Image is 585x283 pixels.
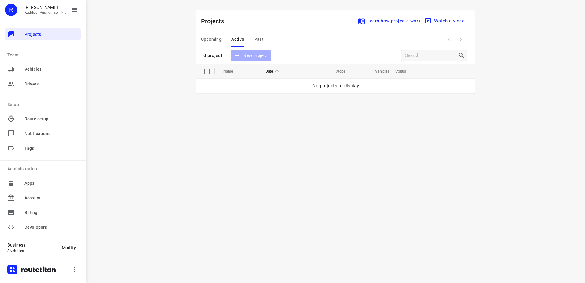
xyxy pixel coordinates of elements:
div: Tags [5,142,81,154]
div: Billing [5,206,81,219]
span: Vehicles [24,66,78,73]
span: Active [231,36,244,43]
div: Route setup [5,113,81,125]
span: Name [223,68,241,75]
div: Drivers [5,78,81,90]
p: Projects [201,17,229,26]
span: Previous Page [443,33,455,46]
span: Apps [24,180,78,187]
div: Notifications [5,127,81,140]
span: Route setup [24,116,78,122]
span: Notifications [24,130,78,137]
p: Team [7,52,81,58]
div: R [5,4,17,16]
span: Account [24,195,78,201]
span: Drivers [24,81,78,87]
div: Apps [5,177,81,189]
span: Status [395,68,414,75]
span: Tags [24,145,78,152]
div: Projects [5,28,81,40]
p: Rachid Kaddour [24,5,66,10]
button: Modify [57,242,81,253]
p: 0 project [203,53,222,58]
p: Setup [7,101,81,108]
input: Search projects [405,51,458,60]
p: Business [7,243,57,247]
p: Administration [7,166,81,172]
p: Kaddour Puur en Eerlijk Vlees B.V. [24,10,66,15]
p: 3 vehicles [7,249,57,253]
span: Developers [24,224,78,231]
span: Upcoming [201,36,222,43]
span: Vehicles [367,68,389,75]
span: Projects [24,31,78,38]
div: Account [5,192,81,204]
div: Search [458,52,467,59]
span: Past [254,36,264,43]
div: Vehicles [5,63,81,75]
span: Next Page [455,33,467,46]
div: Developers [5,221,81,233]
span: Modify [62,245,76,250]
span: Date [266,68,281,75]
span: Stops [328,68,345,75]
span: Billing [24,209,78,216]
